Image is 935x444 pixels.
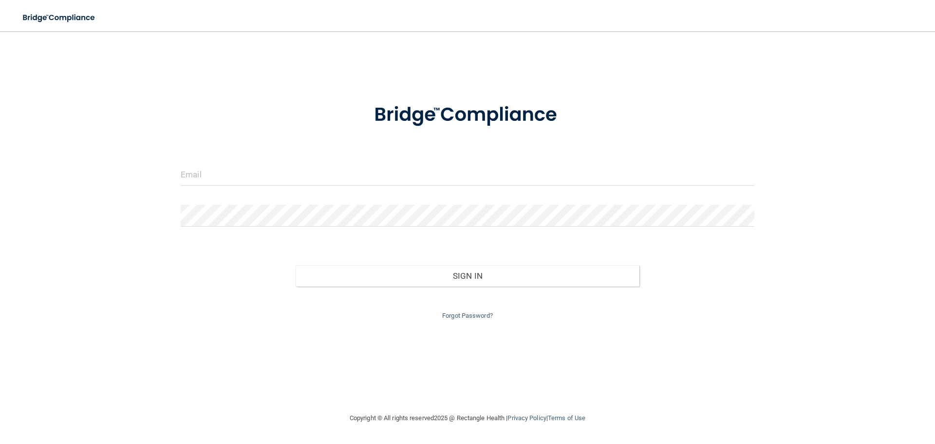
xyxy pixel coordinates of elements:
[296,265,640,287] button: Sign In
[548,414,585,422] a: Terms of Use
[354,90,581,140] img: bridge_compliance_login_screen.278c3ca4.svg
[290,403,645,434] div: Copyright © All rights reserved 2025 @ Rectangle Health | |
[507,414,546,422] a: Privacy Policy
[442,312,493,319] a: Forgot Password?
[181,164,754,186] input: Email
[15,8,104,28] img: bridge_compliance_login_screen.278c3ca4.svg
